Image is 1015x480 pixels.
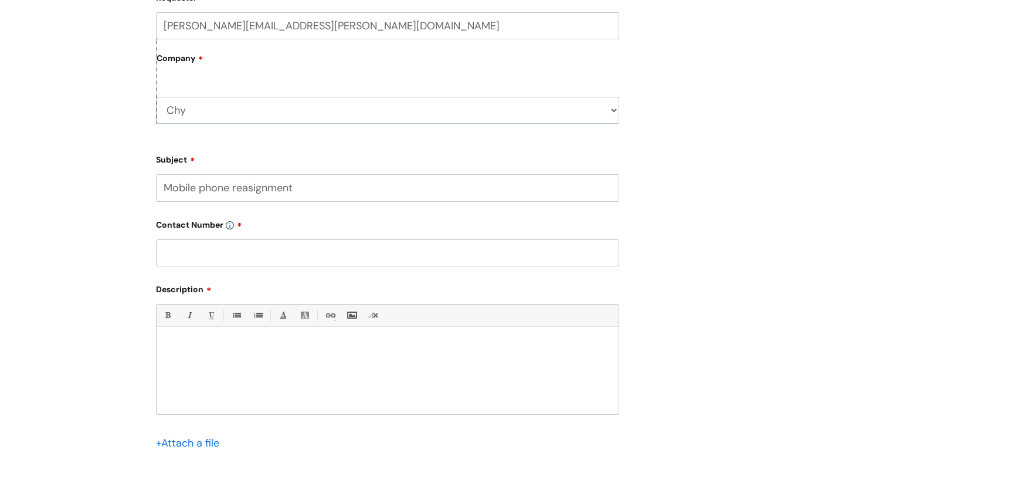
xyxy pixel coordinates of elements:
[323,308,337,323] a: Link
[203,308,218,323] a: Underline(Ctrl-U)
[156,280,619,295] label: Description
[250,308,265,323] a: 1. Ordered List (Ctrl-Shift-8)
[182,308,196,323] a: Italic (Ctrl-I)
[297,308,312,323] a: Back Color
[157,49,619,76] label: Company
[156,216,619,230] label: Contact Number
[156,151,619,165] label: Subject
[156,436,161,450] span: +
[226,221,234,229] img: info-icon.svg
[276,308,290,323] a: Font Color
[366,308,381,323] a: Remove formatting (Ctrl-\)
[156,434,226,452] div: Attach a file
[344,308,359,323] a: Insert Image...
[160,308,175,323] a: Bold (Ctrl-B)
[229,308,243,323] a: • Unordered List (Ctrl-Shift-7)
[156,12,619,39] input: Email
